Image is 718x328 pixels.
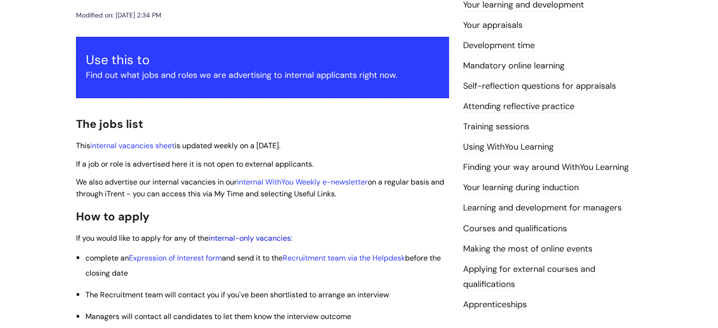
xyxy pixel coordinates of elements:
[86,67,439,83] p: Find out what jobs and roles we are advertising to internal applicants right now.
[85,290,389,300] span: The Recruitment team will contact you if you've been shortlisted to arrange an interview
[209,233,291,243] a: internal-only vacancies
[463,121,529,133] a: Training sessions
[85,253,129,263] span: complete an
[129,253,222,263] a: Expression of Interest form
[463,80,616,93] a: Self-reflection questions for appraisals
[463,202,622,214] a: Learning and development for managers
[463,101,574,113] a: Attending reflective practice
[85,311,351,321] span: Managers will contact all candidates to let them know the interview outcome
[76,209,150,224] span: How to apply
[463,243,592,255] a: Making the most of online events
[463,40,535,52] a: Development time
[76,233,292,243] span: If you would like to apply for any of the :
[86,52,439,67] h3: Use this to
[463,263,595,291] a: Applying for external courses and qualifications
[283,253,405,263] a: Recruitment team via the Helpdesk
[76,9,161,21] div: Modified on: [DATE] 2:34 PM
[463,223,567,235] a: Courses and qualifications
[90,268,128,278] span: losing date
[463,182,579,194] a: Your learning during induction
[463,299,527,311] a: Apprenticeships
[463,161,629,174] a: Finding your way around WithYou Learning
[85,253,441,278] span: and send it to the before the c
[90,141,175,151] a: internal vacancies sheet
[463,19,523,32] a: Your appraisals
[463,141,554,153] a: Using WithYou Learning
[76,177,444,199] span: We also advertise our internal vacancies in our on a regular basis and through iTrent - you can a...
[463,60,565,72] a: Mandatory online learning
[76,117,143,131] span: The jobs list
[237,177,368,187] a: internal WithYou Weekly e-newsletter
[76,159,313,169] span: If a job or role is advertised here it is not open to external applicants.
[76,141,280,151] span: This is updated weekly on a [DATE].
